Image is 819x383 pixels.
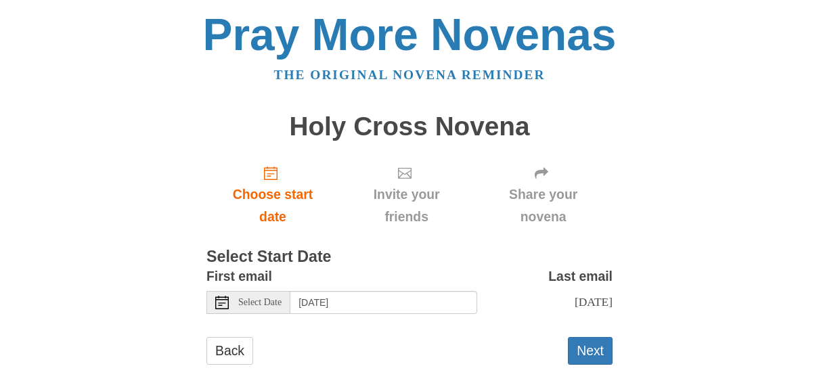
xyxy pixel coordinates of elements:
[274,68,546,82] a: The original novena reminder
[238,298,282,307] span: Select Date
[575,295,613,309] span: [DATE]
[206,265,272,288] label: First email
[339,154,474,235] div: Click "Next" to confirm your start date first.
[203,9,617,60] a: Pray More Novenas
[568,337,613,365] button: Next
[487,183,599,228] span: Share your novena
[548,265,613,288] label: Last email
[206,154,339,235] a: Choose start date
[206,337,253,365] a: Back
[474,154,613,235] div: Click "Next" to confirm your start date first.
[206,248,613,266] h3: Select Start Date
[220,183,326,228] span: Choose start date
[353,183,460,228] span: Invite your friends
[206,112,613,141] h1: Holy Cross Novena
